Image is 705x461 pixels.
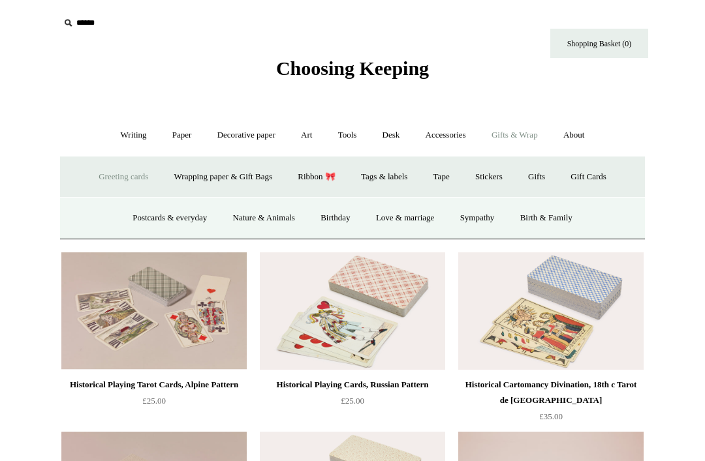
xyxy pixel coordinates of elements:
[121,201,219,235] a: Postcards & everyday
[516,160,557,194] a: Gifts
[422,160,462,194] a: Tape
[414,118,478,153] a: Accessories
[448,201,507,235] a: Sympathy
[206,118,287,153] a: Decorative paper
[286,160,347,194] a: Ribbon 🎀
[61,252,247,370] a: Historical Playing Tarot Cards, Alpine Pattern Historical Playing Tarot Cards, Alpine Pattern
[480,118,550,153] a: Gifts & Wrap
[142,396,166,406] span: £25.00
[276,68,429,77] a: Choosing Keeping
[552,118,597,153] a: About
[364,201,446,235] a: Love & marriage
[539,411,563,421] span: £35.00
[462,377,640,408] div: Historical Cartomancy Divination, 18th c Tarot de [GEOGRAPHIC_DATA]
[221,201,307,235] a: Nature & Animals
[559,160,618,194] a: Gift Cards
[341,396,364,406] span: £25.00
[263,377,442,393] div: Historical Playing Cards, Russian Pattern
[65,377,243,393] div: Historical Playing Tarot Cards, Alpine Pattern
[289,118,324,153] a: Art
[371,118,412,153] a: Desk
[309,201,362,235] a: Birthday
[458,252,644,370] img: Historical Cartomancy Divination, 18th c Tarot de Marseille
[458,252,644,370] a: Historical Cartomancy Divination, 18th c Tarot de Marseille Historical Cartomancy Divination, 18t...
[458,377,644,430] a: Historical Cartomancy Divination, 18th c Tarot de [GEOGRAPHIC_DATA] £35.00
[349,160,419,194] a: Tags & labels
[463,160,514,194] a: Stickers
[260,377,445,430] a: Historical Playing Cards, Russian Pattern £25.00
[260,252,445,370] a: Historical Playing Cards, Russian Pattern Historical Playing Cards, Russian Pattern
[87,160,160,194] a: Greeting cards
[161,118,204,153] a: Paper
[61,377,247,430] a: Historical Playing Tarot Cards, Alpine Pattern £25.00
[163,160,284,194] a: Wrapping paper & Gift Bags
[61,252,247,370] img: Historical Playing Tarot Cards, Alpine Pattern
[550,29,648,58] a: Shopping Basket (0)
[109,118,159,153] a: Writing
[509,201,584,235] a: Birth & Family
[276,57,429,79] span: Choosing Keeping
[326,118,369,153] a: Tools
[260,252,445,370] img: Historical Playing Cards, Russian Pattern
